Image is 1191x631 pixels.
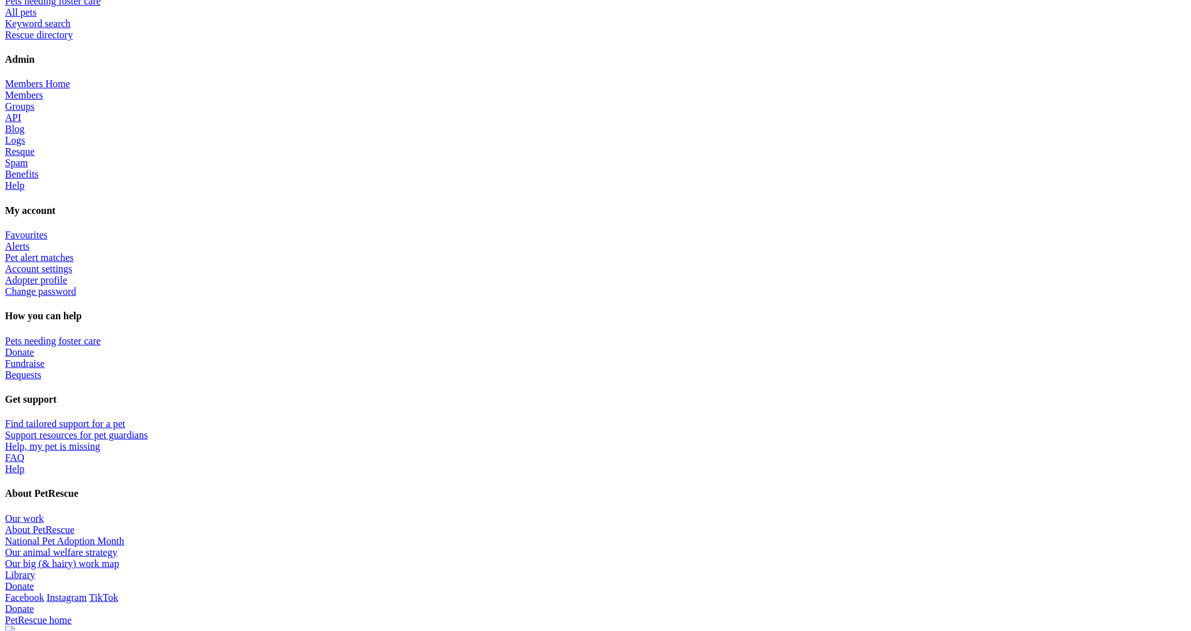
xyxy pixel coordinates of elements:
[5,452,24,463] a: FAQ
[5,570,35,580] a: Library
[5,252,73,263] a: Pet alert matches
[5,263,72,274] a: Account settings
[5,310,1186,322] h4: How you can help
[5,180,24,191] a: Help
[5,29,73,40] a: Rescue directory
[5,558,119,569] a: Our big (& hairy) work map
[5,441,100,452] a: Help, my pet is missing
[5,592,44,603] a: Facebook
[5,169,38,179] a: Benefits
[5,54,1186,65] h4: Admin
[5,615,1186,626] div: PetRescue home
[5,347,34,358] a: Donate
[5,112,21,123] a: API
[46,592,87,603] a: Instagram
[5,205,1186,216] h4: My account
[5,146,35,157] a: Resque
[5,275,67,285] a: Adopter profile
[5,135,25,146] a: Logs
[89,592,118,603] a: TikTok
[5,524,75,535] a: About PetRescue
[5,581,34,591] a: Donate
[5,488,1186,499] h4: About PetRescue
[5,394,1186,405] h4: Get support
[5,464,24,474] a: Help
[5,547,117,558] a: Our animal welfare strategy
[5,90,43,100] a: Members
[5,336,100,346] a: Pets needing foster care
[5,18,70,29] a: Keyword search
[5,286,76,297] a: Change password
[5,78,70,89] a: Members Home
[5,603,34,614] a: Donate
[5,241,30,252] a: Alerts
[5,7,36,18] a: All pets
[5,101,35,112] a: Groups
[5,513,44,524] a: Our work
[5,418,126,429] a: Find tailored support for a pet
[5,157,28,168] a: Spam
[5,536,124,546] a: National Pet Adoption Month
[5,369,41,380] a: Bequests
[5,230,48,240] a: Favourites
[5,430,148,440] a: Support resources for pet guardians
[5,358,45,369] a: Fundraise
[5,124,24,134] a: Blog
